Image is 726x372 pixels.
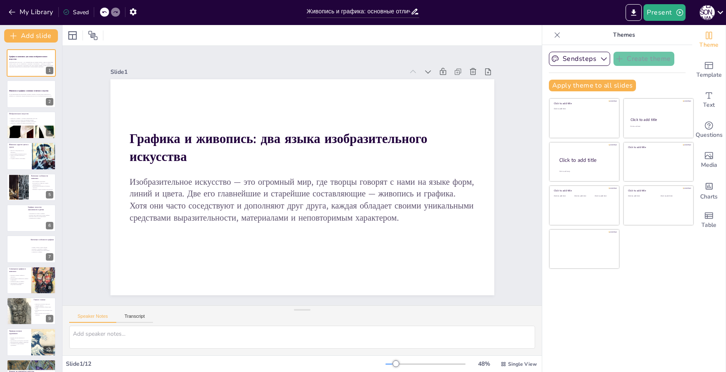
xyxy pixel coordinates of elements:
[6,5,57,19] button: My Library
[549,80,636,91] button: Apply theme to all slides
[88,30,98,40] span: Position
[130,130,427,165] strong: Графика и живопись: два языка изобразительного искусства
[7,235,56,263] div: 7
[110,68,404,76] div: Slide 1
[9,158,29,159] p: Создание объёма и атмосферы.
[643,4,685,21] button: Present
[66,360,386,368] div: Slide 1 / 12
[628,195,654,197] div: Click to add text
[7,80,56,108] div: Живопись и графика: основные отличия и сходстваВ этой презентации мы рассмотрим основные отличия ...
[699,40,718,50] span: Theme
[9,340,29,342] p: Вдохновение для будущих поколений.
[46,315,53,322] div: 9
[69,314,116,323] button: Speaker Notes
[692,115,726,145] div: Get real-time input from your audience
[9,337,29,339] p: Великие мастера живописи и графики.
[46,222,53,229] div: 6
[564,25,684,45] p: Themes
[700,5,715,20] div: О [PERSON_NAME]
[46,98,53,106] div: 2
[549,52,610,66] button: Sendsteps
[9,118,53,119] p: Живопись и графика - основные направления искусства.
[7,142,56,170] div: https://cdn.sendsteps.com/images/logo/sendsteps_logo_white.pnghttps://cdn.sendsteps.com/images/lo...
[66,29,79,42] div: Layout
[574,195,593,197] div: Click to add text
[696,131,723,140] span: Questions
[7,204,56,232] div: Графика: искусство лаконичности и ритмаЛаконичность и ритм в графике.Контраст двух цветов как осн...
[9,122,53,124] p: Живопись и графика обогащают визуальный опыт.
[9,93,53,96] p: В этой презентации мы рассмотрим основные отличия и сходства между живописью и графикой, их уника...
[31,185,53,188] p: Разнообразие материалов обогащает живопись.
[595,195,613,197] div: Click to add text
[9,119,53,121] p: Живопись использует цвет для передачи эмоций.
[9,274,29,277] p: Взаимное влияние графики и живописи.
[628,189,688,192] div: Click to add title
[28,213,53,215] p: Лаконичность и ритм в графике.
[692,55,726,85] div: Add ready made slides
[31,251,56,253] p: Тиражность графики.
[613,52,674,66] button: Create theme
[661,195,687,197] div: Click to add text
[700,192,718,201] span: Charts
[7,328,56,356] div: 10
[508,361,537,367] span: Single View
[7,297,56,325] div: 9
[554,195,573,197] div: Click to add text
[31,181,53,182] p: Цвет передает настроение.
[46,67,53,74] div: 1
[28,218,53,219] p: Минимализм в графике.
[9,341,29,343] p: Взаимодействие графики и живописи.
[692,85,726,115] div: Add text boxes
[9,143,29,148] p: Живопись: царство цвета и чувств
[31,182,53,185] p: Пластичность и фактура создают выразительность.
[31,239,56,241] p: Ключевые особенности графики
[9,278,29,281] p: Использование графических приёмов в живописи.
[696,70,722,80] span: Template
[34,313,53,316] p: Цвет и контраст как основные элементы.
[4,29,58,43] button: Add slide
[9,62,53,68] p: Изобразительное искусство — это огромный мир, где творцы говорят с нами на языке форм, линий и цв...
[7,49,56,77] div: Графика и живопись: два языка изобразительного искусстваИзобразительное искусство — это огромный ...
[631,117,686,122] div: Click to add title
[701,221,716,230] span: Table
[34,307,53,309] p: Графика обозначает образы через линии.
[7,173,56,201] div: https://cdn.sendsteps.com/images/slides/2025_14_09_04_19-EHSHlFCpYXm5MfRA.jpegКлючевые особенност...
[692,175,726,205] div: Add charts and graphs
[28,216,53,218] p: Высокая точность и концентрация.
[307,5,411,18] input: Insert title
[9,330,29,334] p: Примеры великих художников
[31,249,56,250] p: Контраст и лаконизм в графике.
[34,309,53,312] p: Оба вида искусства дополняют друг друга.
[9,268,29,272] p: Совмещение графики и живописи
[9,282,29,285] p: Эксперименты с формами и средствами выражения.
[46,253,53,261] div: 7
[9,343,29,346] p: Актуальность работ великих художников.
[9,155,29,158] p: Темы, к которым обращается живопись.
[554,108,613,110] div: Click to add text
[46,191,53,199] div: 5
[31,189,53,190] p: Живопись создает иллюзию пространства.
[46,284,53,292] div: 8
[630,126,686,128] div: Click to add text
[9,281,29,282] p: Добавление цвета в графику.
[9,56,48,60] strong: Графика и живопись: два языка изобразительного искусства
[31,175,53,179] p: Ключевые особенности живописи
[63,8,89,16] div: Saved
[701,161,717,170] span: Media
[626,4,642,21] button: Export to PowerPoint
[9,90,48,92] strong: Живопись и графика: основные отличия и сходства
[628,146,688,149] div: Click to add title
[692,205,726,235] div: Add a table
[559,170,612,172] div: Click to add body
[34,303,53,306] p: Живопись использует цвет для создания образов.
[700,4,715,21] button: О [PERSON_NAME]
[554,189,613,192] div: Click to add title
[31,250,56,251] p: Фон как активная часть композиции.
[46,160,53,168] div: 4
[43,346,53,354] div: 10
[703,101,715,110] span: Text
[31,247,56,249] p: Линия и штрих создают формы.
[7,111,56,139] div: https://cdn.sendsteps.com/images/logo/sendsteps_logo_white.pnghttps://cdn.sendsteps.com/images/lo...
[559,156,613,163] div: Click to add title
[692,25,726,55] div: Change the overall theme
